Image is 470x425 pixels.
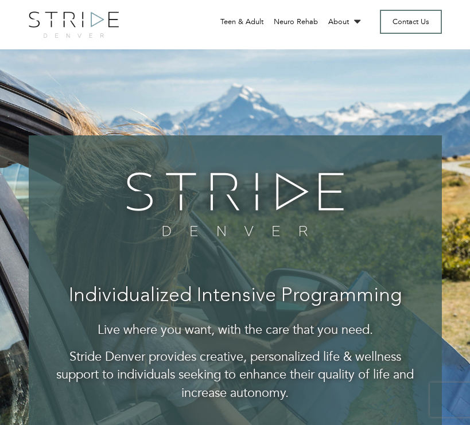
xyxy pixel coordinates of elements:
a: Neuro Rehab [274,17,318,27]
img: logo.png [29,11,119,38]
a: Teen & Adult [220,17,263,27]
a: Contact Us [380,10,442,34]
h3: Individualized Intensive Programming [52,286,419,307]
a: About [328,17,363,27]
img: banner-logo.png [119,164,351,244]
p: Live where you want, with the care that you need. [52,321,419,339]
p: Stride Denver provides creative, personalized life & wellness support to individuals seeking to e... [52,348,419,402]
